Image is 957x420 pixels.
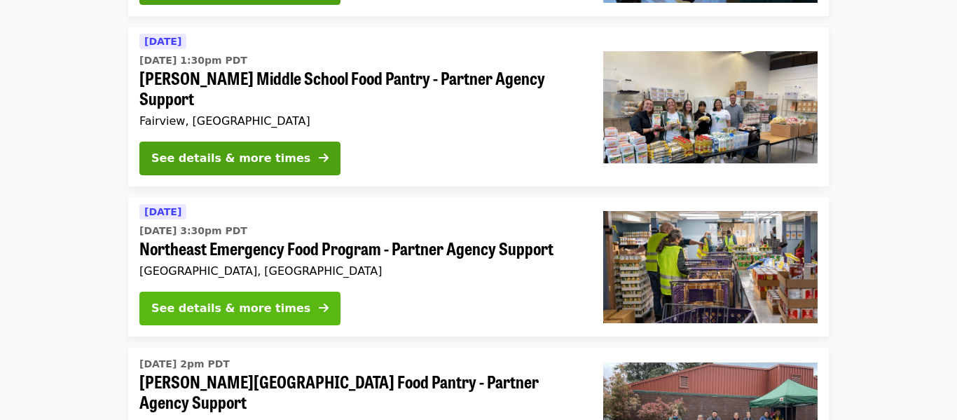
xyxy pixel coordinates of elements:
[319,302,329,315] i: arrow-right icon
[139,264,581,278] div: [GEOGRAPHIC_DATA], [GEOGRAPHIC_DATA]
[139,68,581,109] span: [PERSON_NAME] Middle School Food Pantry - Partner Agency Support
[144,36,181,47] span: [DATE]
[144,206,181,217] span: [DATE]
[603,51,818,163] img: Reynolds Middle School Food Pantry - Partner Agency Support organized by Oregon Food Bank
[139,292,340,325] button: See details & more times
[139,224,247,238] time: [DATE] 3:30pm PDT
[139,53,247,68] time: [DATE] 1:30pm PDT
[603,211,818,323] img: Northeast Emergency Food Program - Partner Agency Support organized by Oregon Food Bank
[319,151,329,165] i: arrow-right icon
[139,114,581,128] div: Fairview, [GEOGRAPHIC_DATA]
[139,238,581,259] span: Northeast Emergency Food Program - Partner Agency Support
[128,27,829,187] a: See details for "Reynolds Middle School Food Pantry - Partner Agency Support"
[139,357,230,372] time: [DATE] 2pm PDT
[151,150,310,167] div: See details & more times
[151,300,310,317] div: See details & more times
[139,142,340,175] button: See details & more times
[128,198,829,337] a: See details for "Northeast Emergency Food Program - Partner Agency Support"
[139,372,581,412] span: [PERSON_NAME][GEOGRAPHIC_DATA] Food Pantry - Partner Agency Support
